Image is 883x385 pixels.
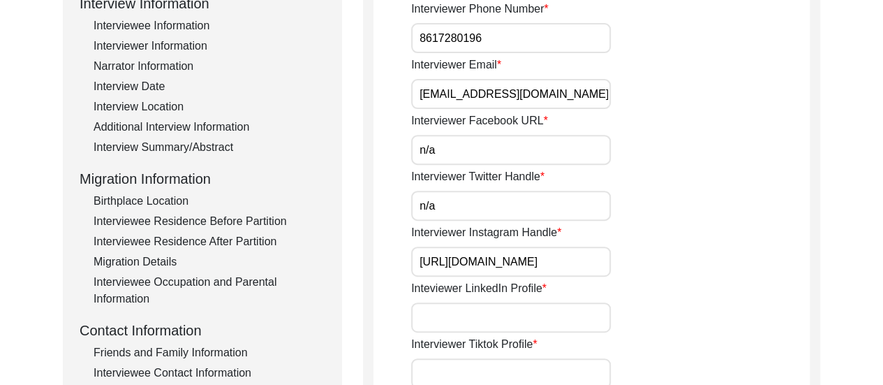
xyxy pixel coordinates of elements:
[411,57,501,73] label: Interviewer Email
[411,1,549,17] label: Interviewer Phone Number
[94,78,325,95] div: Interview Date
[94,254,325,270] div: Migration Details
[411,224,561,241] label: Interviewer Instagram Handle
[94,233,325,250] div: Interviewee Residence After Partition
[94,213,325,230] div: Interviewee Residence Before Partition
[94,274,325,307] div: Interviewee Occupation and Parental Information
[94,193,325,210] div: Birthplace Location
[94,38,325,55] div: Interviewer Information
[80,168,325,189] div: Migration Information
[411,168,544,185] label: Interviewer Twitter Handle
[94,99,325,115] div: Interview Location
[94,365,325,382] div: Interviewee Contact Information
[94,344,325,361] div: Friends and Family Information
[411,280,547,297] label: Inteviewer LinkedIn Profile
[411,112,548,129] label: Interviewer Facebook URL
[94,58,325,75] div: Narrator Information
[411,336,537,353] label: Interviewer Tiktok Profile
[94,17,325,34] div: Interviewee Information
[94,119,325,136] div: Additional Interview Information
[80,320,325,341] div: Contact Information
[94,139,325,156] div: Interview Summary/Abstract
